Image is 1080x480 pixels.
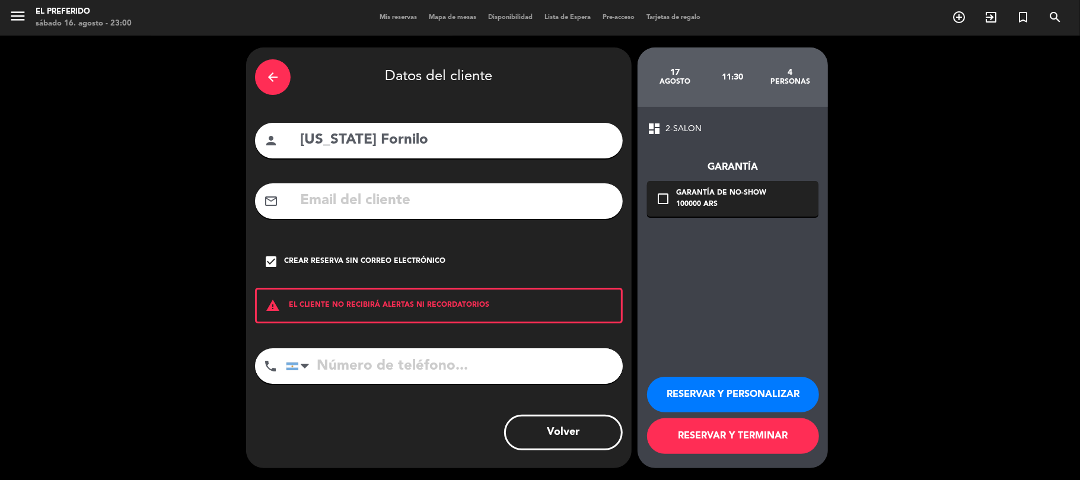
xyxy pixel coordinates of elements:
button: RESERVAR Y PERSONALIZAR [647,377,819,412]
span: Tarjetas de regalo [641,14,706,21]
div: 17 [646,68,704,77]
span: Pre-acceso [597,14,641,21]
span: Mis reservas [374,14,423,21]
i: mail_outline [264,194,278,208]
div: Datos del cliente [255,56,623,98]
button: Volver [504,415,623,450]
i: check_box_outline_blank [656,192,670,206]
div: Argentina: +54 [286,349,314,383]
div: sábado 16. agosto - 23:00 [36,18,132,30]
i: warning [257,298,289,313]
i: person [264,133,278,148]
input: Nombre del cliente [299,128,614,152]
i: menu [9,7,27,25]
span: Mapa de mesas [423,14,482,21]
i: search [1048,10,1062,24]
div: agosto [646,77,704,87]
div: Crear reserva sin correo electrónico [284,256,445,268]
input: Número de teléfono... [286,348,623,384]
i: phone [263,359,278,373]
i: check_box [264,255,278,269]
div: personas [762,77,819,87]
span: 2-SALON [665,122,702,136]
div: Garantía [647,160,818,175]
div: 100000 ARS [676,199,766,211]
div: 4 [762,68,819,77]
span: Disponibilidad [482,14,539,21]
div: 11:30 [704,56,762,98]
div: EL CLIENTE NO RECIBIRÁ ALERTAS NI RECORDATORIOS [255,288,623,323]
div: Garantía de no-show [676,187,766,199]
i: exit_to_app [984,10,998,24]
span: Lista de Espera [539,14,597,21]
i: turned_in_not [1016,10,1030,24]
i: add_circle_outline [952,10,966,24]
button: RESERVAR Y TERMINAR [647,418,819,454]
span: dashboard [647,122,661,136]
button: menu [9,7,27,29]
div: El Preferido [36,6,132,18]
input: Email del cliente [299,189,614,213]
i: arrow_back [266,70,280,84]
